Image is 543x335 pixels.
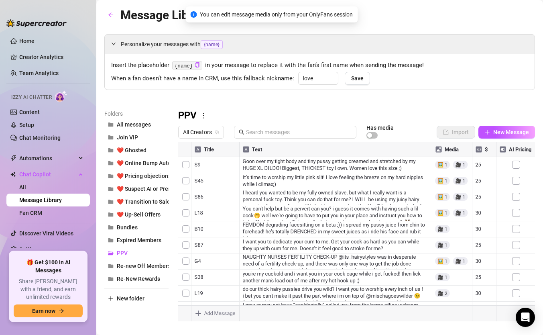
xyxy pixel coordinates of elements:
button: Re-New Rewards [104,272,169,285]
button: Save [345,72,370,85]
span: folder [108,276,114,282]
article: Folders [104,109,169,118]
a: Chat Monitoring [19,135,61,141]
a: Settings [19,246,41,253]
div: Open Intercom Messenger [516,308,535,327]
a: Home [19,38,35,44]
span: team [215,130,220,135]
span: Izzy AI Chatter [11,94,52,101]
button: PPV [104,247,169,259]
button: New Message [478,126,535,139]
span: Re-new Off Members [117,263,171,269]
span: ❤️ Pricing objections [117,173,171,179]
button: New folder [104,292,169,305]
span: thunderbolt [10,155,17,161]
h3: PPV [178,109,197,122]
span: Earn now [32,308,55,314]
a: Creator Analytics [19,51,83,63]
span: Insert the placeholder in your message to replace it with the fan’s first name when sending the m... [111,61,528,70]
button: ❤️ Online Bump Automations [104,157,169,170]
button: Earn nowarrow-right [14,304,83,317]
article: Has media [366,125,394,130]
span: When a fan doesn’t have a name in CRM, use this fallback nickname: [111,74,294,84]
a: Fan CRM [19,210,42,216]
span: folder [108,263,114,269]
span: Expired Members [117,237,161,243]
button: All messages [104,118,169,131]
button: ❤️ Pricing objections [104,170,169,182]
code: {name} [172,61,202,70]
button: ❤️ Ghosted [104,144,169,157]
span: Re-New Rewards [117,276,160,282]
span: 🎁 Get $100 in AI Messages [14,259,83,274]
span: Personalize your messages with [121,40,528,49]
span: folder [108,160,114,166]
span: folder [108,199,114,204]
span: New folder [117,295,144,302]
span: ❤️ Ghosted [117,147,146,153]
span: expanded [111,41,116,46]
span: Chat Copilot [19,168,76,181]
span: folder [108,225,114,230]
span: You can edit message media only from your OnlyFans session [200,10,353,19]
span: folder-open [108,250,114,256]
span: ❤️ Transition to Sale [117,198,170,205]
button: ❤️ Transition to Sale [104,195,169,208]
article: Message Library [120,6,209,25]
span: folder [108,147,114,153]
span: ❤️ Online Bump Automations [117,160,192,166]
span: plus [108,296,114,301]
button: ❤️ Suspect AI or Prerecorded [104,182,169,195]
span: New Message [493,129,529,135]
span: All Creators [183,126,219,138]
button: Re-new Off Members [104,259,169,272]
span: folder [108,212,114,217]
a: All [19,184,26,190]
span: Join VIP [117,134,138,141]
button: Bundles [104,221,169,234]
img: Chat Copilot [10,172,16,177]
span: search [239,129,244,135]
a: Message Library [19,197,62,203]
span: arrow-left [108,12,114,18]
span: plus [484,129,490,135]
span: copy [195,62,200,67]
button: Import [437,126,475,139]
span: Share [PERSON_NAME] with a friend, and earn unlimited rewards [14,278,83,301]
a: Discover Viral Videos [19,230,73,237]
span: All messages [117,121,151,128]
span: info-circle [190,11,197,18]
button: Expired Members [104,234,169,247]
span: folder [108,122,114,127]
img: logo-BBDzfeDw.svg [6,19,67,27]
span: folder [108,237,114,243]
span: folder [108,186,114,192]
span: folder [108,173,114,179]
span: arrow-right [59,308,64,314]
span: ❤️ Up-Sell Offers [117,211,161,218]
div: Personalize your messages with{name} [105,35,535,54]
span: PPV [117,250,128,256]
button: Click to Copy [195,62,200,68]
span: Bundles [117,224,138,231]
span: Save [351,75,364,82]
span: ❤️ Suspect AI or Prerecorded [117,186,191,192]
a: Content [19,109,40,115]
span: Automations [19,152,76,165]
button: ❤️ Up-Sell Offers [104,208,169,221]
a: Setup [19,122,34,128]
img: AI Chatter [55,90,67,102]
a: Team Analytics [19,70,59,76]
button: Join VIP [104,131,169,144]
span: {name} [201,40,223,49]
span: more [200,112,207,119]
input: Search messages [246,128,352,137]
span: folder [108,135,114,140]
